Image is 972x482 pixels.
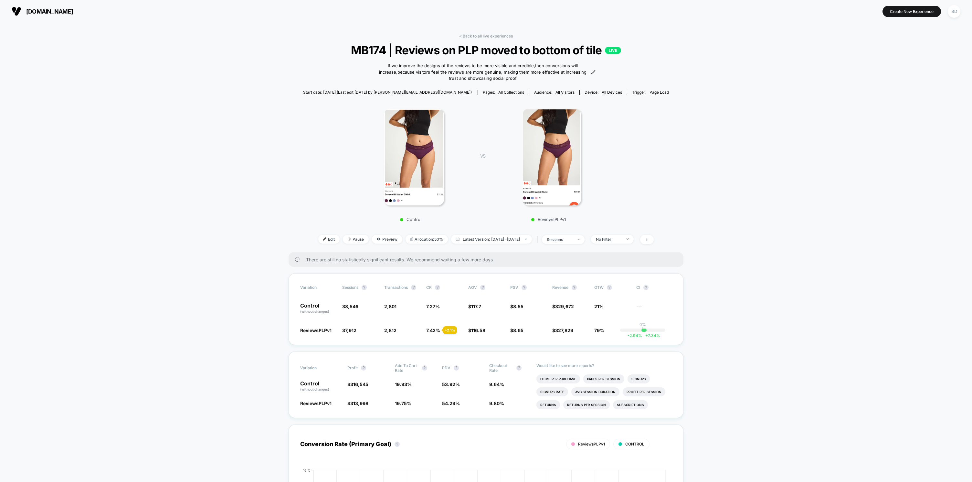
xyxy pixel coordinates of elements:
[627,238,629,240] img: end
[492,217,605,222] p: ReviewsPLPv1
[306,257,671,262] span: There are still no statistically significant results. We recommend waiting a few more days
[350,401,368,406] span: 313,998
[552,304,574,309] span: $
[552,328,573,333] span: $
[348,237,351,241] img: end
[456,237,460,241] img: calendar
[300,328,332,333] span: ReviewsPLPv1
[628,333,642,338] span: -2.94 %
[342,285,358,290] span: Sessions
[471,304,481,309] span: 117.7
[372,235,402,244] span: Preview
[300,309,329,313] span: (without changes)
[578,442,605,446] span: ReviewsPLPv1
[643,285,649,290] button: ?
[323,237,326,241] img: edit
[498,90,524,95] span: all collections
[342,328,356,333] span: 37,912
[882,6,941,17] button: Create New Experience
[468,328,485,333] span: $
[410,237,413,241] img: rebalance
[642,333,660,338] span: 7.34 %
[347,401,368,406] span: $
[300,363,336,373] span: Variation
[384,285,408,290] span: Transactions
[362,285,367,290] button: ?
[594,328,604,333] span: 79%
[946,5,962,18] button: BD
[350,382,368,387] span: 316,545
[650,90,669,95] span: Page Load
[300,381,341,392] p: Control
[534,90,575,95] div: Audience:
[625,442,644,446] span: CONTROL
[12,6,21,16] img: Visually logo
[442,401,460,406] span: 54.29 %
[525,238,527,240] img: end
[536,374,580,383] li: Items Per Purchase
[443,326,457,334] div: + 2.1 %
[623,387,665,396] li: Profit Per Session
[510,285,518,290] span: PSV
[442,365,450,370] span: PDV
[513,304,523,309] span: 8.55
[522,285,527,290] button: ?
[480,285,485,290] button: ?
[535,235,542,244] span: |
[555,328,573,333] span: 327,829
[613,400,648,409] li: Subscriptions
[300,285,336,290] span: Variation
[639,322,646,327] p: 0%
[516,365,522,371] button: ?
[602,90,622,95] span: all devices
[536,387,568,396] li: Signups Rate
[536,400,560,409] li: Returns
[322,43,650,57] span: MB174 | Reviews on PLP moved to bottom of tile
[300,401,332,406] span: ReviewsPLPv1
[300,387,329,391] span: (without changes)
[468,304,481,309] span: $
[395,363,419,373] span: Add To Cart Rate
[547,237,573,242] div: sessions
[422,365,427,371] button: ?
[426,304,440,309] span: 7.27 %
[555,90,575,95] span: All Visitors
[426,328,440,333] span: 7.42 %
[571,387,619,396] li: Avg Session Duration
[426,285,432,290] span: CR
[636,285,672,290] span: CI
[395,401,411,406] span: 19.75 %
[395,382,412,387] span: 19.93 %
[513,328,523,333] span: 8.65
[579,90,627,95] span: Device:
[318,235,340,244] span: Edit
[628,374,650,383] li: Signups
[596,237,622,242] div: No Filter
[480,153,485,159] span: VS
[572,285,577,290] button: ?
[605,47,621,54] p: LIVE
[10,6,75,16] button: [DOMAIN_NAME]
[577,239,580,240] img: end
[347,382,368,387] span: $
[384,328,396,333] span: 2,812
[489,363,513,373] span: Checkout Rate
[354,217,467,222] p: Control
[376,63,590,82] span: If we improve the designs of the reviews to be more visible and credible,then conversions will in...
[632,90,669,95] div: Trigger:
[555,304,574,309] span: 329,672
[471,328,485,333] span: 116.58
[607,285,612,290] button: ?
[483,90,524,95] div: Pages:
[361,365,366,371] button: ?
[459,34,513,38] a: < Back to all live experiences
[300,303,336,314] p: Control
[451,235,532,244] span: Latest Version: [DATE] - [DATE]
[384,304,396,309] span: 2,801
[489,401,504,406] span: 9.80 %
[342,304,358,309] span: 38,546
[411,285,416,290] button: ?
[594,304,604,309] span: 21%
[454,365,459,371] button: ?
[510,304,523,309] span: $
